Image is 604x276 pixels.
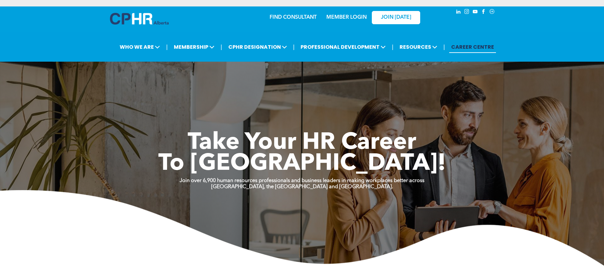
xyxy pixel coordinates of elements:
[392,40,393,54] li: |
[480,8,487,17] a: facebook
[398,41,439,53] span: RESOURCES
[221,40,222,54] li: |
[172,41,216,53] span: MEMBERSHIP
[326,15,367,20] a: MEMBER LOGIN
[166,40,168,54] li: |
[449,41,496,53] a: CAREER CENTRE
[188,131,416,155] span: Take Your HR Career
[211,184,393,189] strong: [GEOGRAPHIC_DATA], the [GEOGRAPHIC_DATA] and [GEOGRAPHIC_DATA].
[118,41,162,53] span: WHO WE ARE
[158,152,446,176] span: To [GEOGRAPHIC_DATA]!
[489,8,496,17] a: Social network
[299,41,388,53] span: PROFESSIONAL DEVELOPMENT
[226,41,289,53] span: CPHR DESIGNATION
[372,11,420,24] a: JOIN [DATE]
[110,13,169,25] img: A blue and white logo for cp alberta
[463,8,470,17] a: instagram
[293,40,295,54] li: |
[270,15,317,20] a: FIND CONSULTANT
[180,178,424,183] strong: Join over 6,900 human resources professionals and business leaders in making workplaces better ac...
[472,8,479,17] a: youtube
[381,15,411,21] span: JOIN [DATE]
[455,8,462,17] a: linkedin
[443,40,445,54] li: |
